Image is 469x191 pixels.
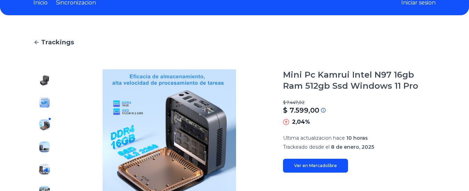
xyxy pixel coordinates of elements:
[283,159,348,173] a: Ver en Mercadolibre
[41,37,74,47] span: Trackings
[346,135,368,141] span: 10 horas
[283,100,436,105] p: $ 7.447,02
[283,135,345,141] span: Ultima actualizacion hace
[292,118,310,126] p: 2,04%
[39,97,50,108] img: Mini Pc Kamrui Intel N97 16gb Ram 512gb Ssd Windows 11 Pro
[39,119,50,130] img: Mini Pc Kamrui Intel N97 16gb Ram 512gb Ssd Windows 11 Pro
[39,75,50,86] img: Mini Pc Kamrui Intel N97 16gb Ram 512gb Ssd Windows 11 Pro
[283,144,330,150] span: Trackeado desde el
[283,105,319,115] p: $ 7.599,00
[283,69,436,92] h1: Mini Pc Kamrui Intel N97 16gb Ram 512gb Ssd Windows 11 Pro
[331,144,374,150] span: 8 de enero, 2025
[39,141,50,153] img: Mini Pc Kamrui Intel N97 16gb Ram 512gb Ssd Windows 11 Pro
[33,37,436,47] a: Trackings
[39,164,50,175] img: Mini Pc Kamrui Intel N97 16gb Ram 512gb Ssd Windows 11 Pro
